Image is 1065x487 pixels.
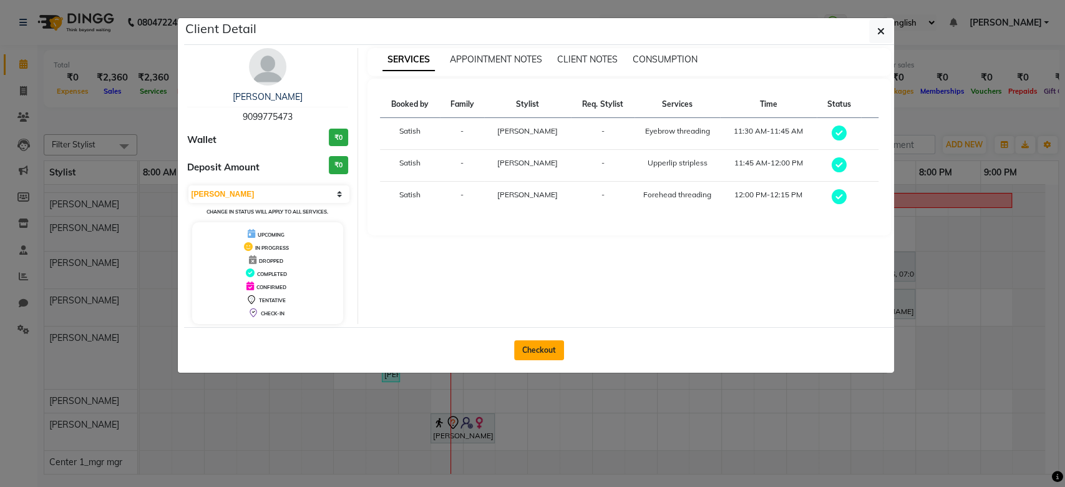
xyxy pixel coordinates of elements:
span: [PERSON_NAME] [497,158,558,167]
td: Satish [380,118,440,150]
td: - [571,150,635,182]
td: - [571,182,635,214]
td: - [440,118,484,150]
span: COMPLETED [257,271,287,277]
span: IN PROGRESS [255,245,289,251]
a: [PERSON_NAME] [233,91,303,102]
th: Status [817,91,861,118]
h5: Client Detail [185,19,256,38]
span: CLIENT NOTES [557,54,618,65]
div: Forehead threading [642,189,712,200]
span: Wallet [187,133,216,147]
th: Stylist [484,91,571,118]
td: 11:30 AM-11:45 AM [720,118,817,150]
span: SERVICES [382,49,435,71]
th: Time [720,91,817,118]
span: TENTATIVE [259,297,286,303]
span: [PERSON_NAME] [497,190,558,199]
h3: ₹0 [329,156,348,174]
span: CHECK-IN [261,310,284,317]
small: Change in status will apply to all services. [207,209,328,215]
span: Deposit Amount [187,160,260,175]
h3: ₹0 [329,129,348,147]
span: CONSUMPTION [633,54,698,65]
img: avatar [249,48,286,86]
td: - [440,182,484,214]
td: Satish [380,150,440,182]
span: [PERSON_NAME] [497,126,558,135]
td: - [440,150,484,182]
span: CONFIRMED [256,284,286,290]
div: Eyebrow threading [642,125,712,137]
td: Satish [380,182,440,214]
td: 11:45 AM-12:00 PM [720,150,817,182]
td: 12:00 PM-12:15 PM [720,182,817,214]
th: Services [635,91,720,118]
th: Req. Stylist [571,91,635,118]
td: - [571,118,635,150]
th: Booked by [380,91,440,118]
span: UPCOMING [258,232,284,238]
span: 9099775473 [243,111,293,122]
th: Family [440,91,484,118]
span: APPOINTMENT NOTES [450,54,542,65]
span: DROPPED [259,258,283,264]
div: Upperlip stripless [642,157,712,169]
button: Checkout [514,340,564,360]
